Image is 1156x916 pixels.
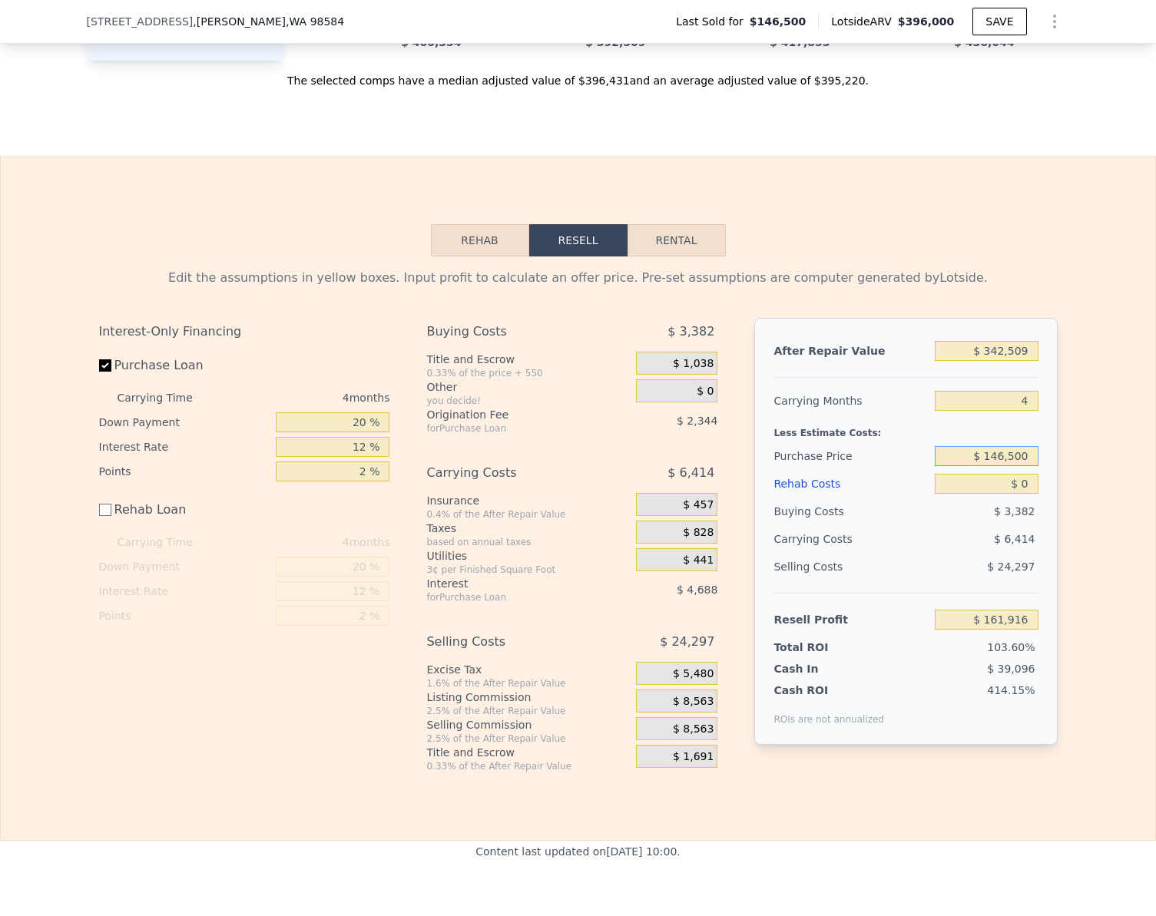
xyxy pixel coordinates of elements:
div: you decide! [426,395,630,407]
div: Carrying Months [773,387,929,415]
div: Origination Fee [426,407,598,422]
div: Utilities [426,548,630,564]
span: $ 5,480 [673,667,714,681]
div: 2.5% of the After Repair Value [426,705,630,717]
div: for Purchase Loan [426,422,598,435]
span: $ 1,691 [673,750,714,764]
div: Carrying Time [118,385,217,410]
span: $ 3,382 [667,318,714,346]
span: $ 3,382 [994,505,1035,518]
span: [STREET_ADDRESS] [87,14,194,29]
span: $146,500 [750,14,807,29]
div: 1.6% of the After Repair Value [426,677,630,689]
div: Points [99,459,270,484]
div: 0.33% of the After Repair Value [426,760,630,772]
span: $ 457 [683,498,714,512]
div: Other [426,379,630,395]
div: Down Payment [99,554,270,579]
div: Purchase Price [773,442,929,470]
span: $ 4,688 [677,584,717,596]
span: $396,000 [898,15,955,28]
div: Resell Profit [773,606,929,633]
div: 0.33% of the price + 550 [426,367,630,379]
span: $ 24,297 [660,628,714,656]
div: Buying Costs [773,498,929,525]
div: Taxes [426,521,630,536]
div: Selling Commission [426,717,630,732]
div: 0.4% of the After Repair Value [426,508,630,521]
span: $ 1,038 [673,357,714,371]
div: The selected comps have a median adjusted value of $396,431 and an average adjusted value of $395... [87,61,1070,88]
div: for Purchase Loan [426,591,598,604]
input: Purchase Loan [99,359,111,372]
div: 3¢ per Finished Square Foot [426,564,630,576]
div: Interest-Only Financing [99,318,390,346]
span: 414.15% [987,684,1035,696]
div: Selling Costs [426,628,598,656]
button: Rehab [431,224,529,256]
div: Total ROI [773,640,869,655]
div: Interest Rate [99,579,270,604]
label: Rehab Loan [99,496,270,524]
span: $ 6,414 [994,533,1035,545]
div: Rehab Costs [773,470,929,498]
span: $ 8,563 [673,695,714,709]
span: $ 2,344 [677,415,717,427]
div: Less Estimate Costs: [773,415,1038,442]
input: Rehab Loan [99,504,111,516]
span: $ 6,414 [667,459,714,487]
span: Last Sold for [676,14,750,29]
div: Insurance [426,493,630,508]
span: Lotside ARV [831,14,897,29]
div: ROIs are not annualized [773,698,884,726]
button: Rental [628,224,726,256]
span: $ 828 [683,526,714,540]
span: , WA 98584 [286,15,344,28]
div: Down Payment [99,410,270,435]
div: Selling Costs [773,553,929,580]
div: 2.5% of the After Repair Value [426,732,630,745]
span: $ 0 [697,385,714,398]
div: based on annual taxes [426,536,630,548]
div: Carrying Time [118,530,217,554]
div: Interest [426,576,598,591]
div: Title and Escrow [426,352,630,367]
div: 4 months [224,530,390,554]
span: $ 441 [683,554,714,567]
div: Edit the assumptions in yellow boxes. Input profit to calculate an offer price. Pre-set assumptio... [99,269,1058,287]
div: Excise Tax [426,662,630,677]
span: $ 8,563 [673,723,714,736]
span: $ 39,096 [987,663,1035,675]
div: Listing Commission [426,689,630,705]
div: Carrying Costs [773,525,869,553]
button: SAVE [972,8,1026,35]
div: Cash In [773,661,869,676]
div: Interest Rate [99,435,270,459]
div: Points [99,604,270,628]
div: Cash ROI [773,683,884,698]
span: 103.60% [987,641,1035,653]
button: Show Options [1039,6,1070,37]
div: Carrying Costs [426,459,598,487]
div: Title and Escrow [426,745,630,760]
label: Purchase Loan [99,352,270,379]
span: , [PERSON_NAME] [193,14,344,29]
div: Buying Costs [426,318,598,346]
span: $ 24,297 [987,561,1035,573]
div: 4 months [224,385,390,410]
div: After Repair Value [773,337,929,365]
button: Resell [529,224,628,256]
